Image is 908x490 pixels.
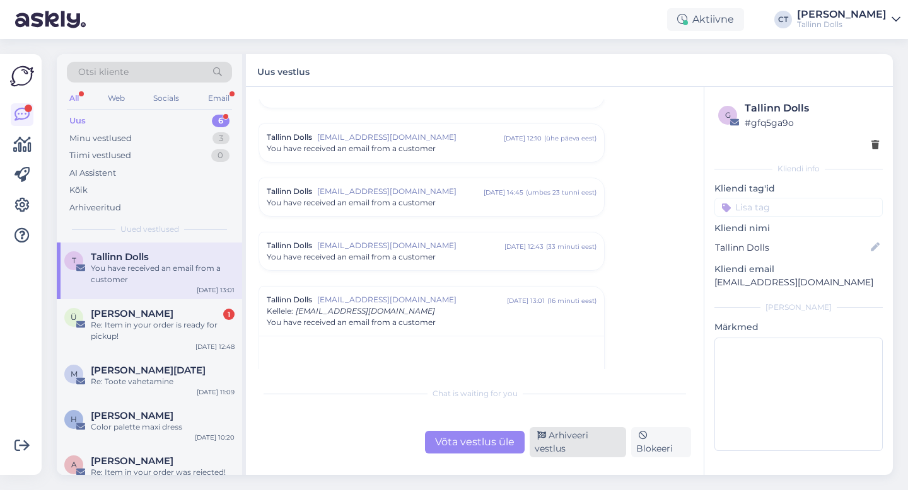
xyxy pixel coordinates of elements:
[797,9,900,30] a: [PERSON_NAME]Tallinn Dolls
[91,421,235,433] div: Color palette maxi dress
[211,149,230,162] div: 0
[526,188,597,197] div: ( umbes 23 tunni eest )
[10,64,34,88] img: Askly Logo
[67,90,81,106] div: All
[544,134,597,143] div: ( ühe päeva eest )
[267,294,312,305] span: Tallinn Dolls
[774,11,792,28] div: CT
[425,431,525,453] div: Võta vestlus üle
[71,369,78,379] span: M
[71,460,77,469] span: A
[507,296,545,305] div: [DATE] 13:01
[267,240,312,251] span: Tallinn Dolls
[714,163,883,174] div: Kliendi info
[530,427,626,457] div: Arhiveeri vestlus
[257,62,310,79] label: Uus vestlus
[69,132,132,145] div: Minu vestlused
[317,294,507,305] span: [EMAIL_ADDRESS][DOMAIN_NAME]
[69,184,88,197] div: Kõik
[195,342,235,351] div: [DATE] 12:48
[197,387,235,397] div: [DATE] 11:09
[91,410,173,421] span: Helina Kadak
[714,263,883,276] p: Kliendi email
[296,306,435,316] span: [EMAIL_ADDRESS][DOMAIN_NAME]
[267,132,312,143] span: Tallinn Dolls
[317,132,504,143] span: [EMAIL_ADDRESS][DOMAIN_NAME]
[267,143,436,154] span: You have received an email from a customer
[714,182,883,195] p: Kliendi tag'id
[267,186,312,197] span: Tallinn Dolls
[317,240,504,251] span: [EMAIL_ADDRESS][DOMAIN_NAME]
[667,8,744,31] div: Aktiivne
[504,242,544,251] div: [DATE] 12:43
[745,116,879,130] div: # gfq5ga9o
[714,222,883,235] p: Kliendi nimi
[78,66,129,79] span: Otsi kliente
[504,134,542,143] div: [DATE] 12:10
[195,433,235,442] div: [DATE] 10:20
[91,455,173,467] span: Ange Kangur
[91,467,235,478] div: Re: Item in your order was rejected!
[745,101,879,116] div: Tallinn Dolls
[120,224,179,235] span: Uued vestlused
[71,414,77,424] span: H
[69,202,121,214] div: Arhiveeritud
[212,115,230,127] div: 6
[267,251,436,263] span: You have received an email from a customer
[714,302,883,313] div: [PERSON_NAME]
[259,388,691,399] div: Chat is waiting for you
[547,296,597,305] div: ( 16 minuti eest )
[546,242,597,251] div: ( 33 minuti eest )
[484,188,523,197] div: [DATE] 14:45
[91,376,235,387] div: Re: Toote vahetamine
[267,317,436,328] span: You have received an email from a customer
[714,276,883,289] p: [EMAIL_ADDRESS][DOMAIN_NAME]
[69,149,131,162] div: Tiimi vestlused
[223,309,235,320] div: 1
[206,90,232,106] div: Email
[71,312,77,322] span: Ü
[91,251,149,263] span: Tallinn Dolls
[715,241,868,254] input: Lisa nimi
[151,90,182,106] div: Socials
[725,110,731,120] span: g
[91,308,173,319] span: Ülle Rahe
[91,263,235,285] div: You have received an email from a customer
[69,167,116,179] div: AI Assistent
[631,427,691,457] div: Blokeeri
[72,256,76,265] span: T
[714,321,883,334] p: Märkmed
[267,197,436,208] span: You have received an email from a customer
[797,20,887,30] div: Tallinn Dolls
[267,306,293,316] span: Kellele :
[91,319,235,342] div: Re: Item in your order is ready for pickup!
[91,365,206,376] span: Maarja Raja
[714,198,883,217] input: Lisa tag
[212,132,230,145] div: 3
[317,186,484,197] span: [EMAIL_ADDRESS][DOMAIN_NAME]
[105,90,127,106] div: Web
[69,115,86,127] div: Uus
[197,285,235,295] div: [DATE] 13:01
[797,9,887,20] div: [PERSON_NAME]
